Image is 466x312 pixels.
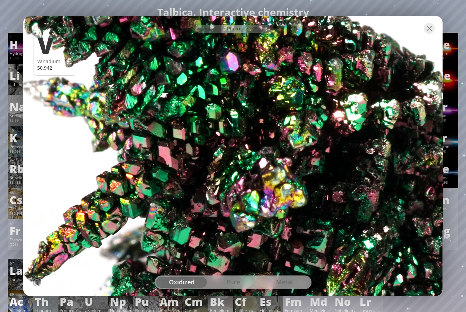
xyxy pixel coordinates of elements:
[10,82,31,87] div: Lithium
[285,296,306,307] div: Fm
[10,276,31,282] div: Lanthanum
[10,296,31,307] div: Ac
[10,242,31,248] div: [223]
[10,206,31,211] div: Cesium
[10,149,31,155] div: 39.098
[10,211,31,217] div: 132.905
[10,194,31,205] div: Cs
[435,175,456,180] div: Xenon
[435,225,456,236] div: Og
[435,237,456,242] div: [PERSON_NAME]
[10,225,31,236] div: Fr
[10,261,31,266] div: 57
[10,128,31,133] div: 19
[435,163,456,174] div: Xe
[10,265,31,276] div: La
[435,190,456,195] div: 86
[10,144,31,149] div: Potassium
[10,292,31,297] div: 89
[435,70,456,81] div: Ne
[10,39,31,50] div: H
[10,163,31,174] div: Rb
[435,194,456,205] div: Rn
[10,190,31,195] div: 55
[210,296,231,307] div: Bk
[10,56,31,61] div: 1.008
[435,132,456,143] div: Kr
[10,159,31,164] div: 37
[207,277,259,288] div: pure
[435,118,456,124] div: 39.948
[435,82,456,87] div: Neon
[435,87,456,93] div: 20.18
[435,39,456,50] div: He
[10,237,31,242] div: Francium
[435,101,456,112] div: Ar
[156,277,207,288] div: oxidized
[10,132,31,143] div: K
[10,97,31,102] div: 11
[10,66,31,71] div: 3
[135,296,156,307] div: Pu
[35,296,56,307] div: Th
[435,66,456,71] div: 10
[10,282,31,287] div: 138.905
[85,296,106,307] div: U
[259,277,310,288] div: metal
[435,144,456,149] div: Krypton
[10,222,31,226] div: 87
[435,128,456,133] div: 36
[195,25,222,33] div: Info
[260,296,281,307] div: Es
[360,296,381,307] div: Lr
[160,296,181,307] div: Am
[435,56,456,61] div: 4.003
[110,296,131,307] div: Np
[38,33,71,57] div: V
[435,113,456,118] div: Argon
[10,175,31,180] div: Rubidium
[10,118,31,124] div: 22.99
[10,101,31,112] div: Na
[10,70,31,81] div: Li
[10,35,31,40] div: 1
[335,296,356,307] div: No
[435,35,456,40] div: 2
[185,296,206,307] div: Cm
[37,65,72,71] div: 50.942
[435,159,456,164] div: 54
[10,113,31,118] div: Sodium
[435,242,456,248] div: [294]
[310,296,331,307] div: Md
[10,87,31,93] div: 6.94
[235,296,256,307] div: Cf
[10,180,31,186] div: 85.468
[3,5,463,19] h1: Talbica. Interactive chemistry
[37,58,72,65] div: Vanadium
[435,51,456,56] div: Helium
[246,25,271,33] div: 3D
[60,296,81,307] div: Pa
[435,97,456,102] div: 18
[435,222,456,226] div: 118
[10,51,31,56] div: Hydrogen
[435,149,456,155] div: 83.798
[435,211,456,217] div: [222]
[435,206,456,211] div: Radon
[435,180,456,186] div: 131.293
